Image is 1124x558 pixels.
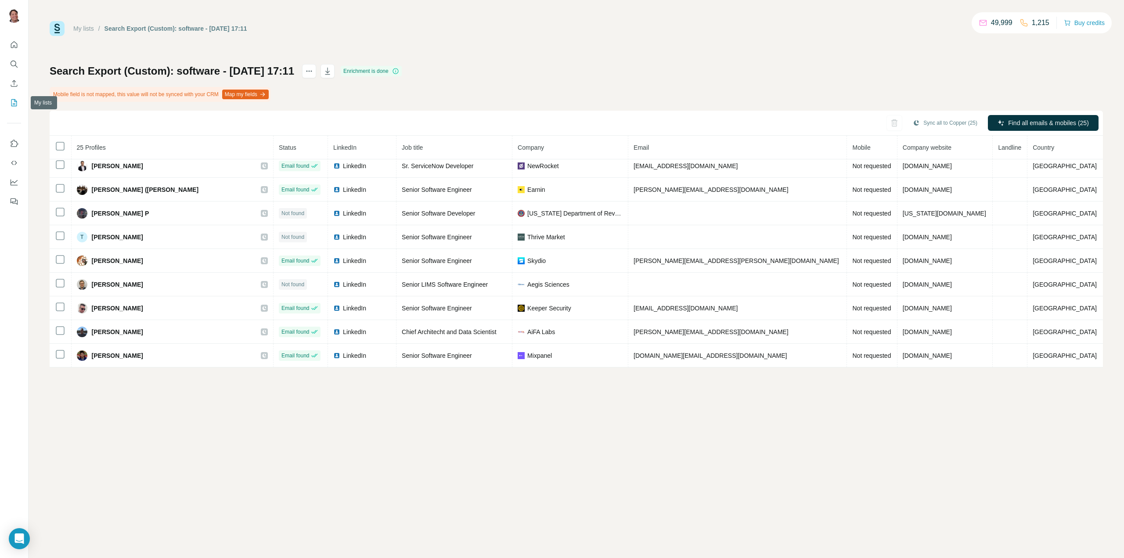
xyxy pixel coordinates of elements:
span: Senior Software Engineer [402,257,472,264]
span: [GEOGRAPHIC_DATA] [1033,162,1097,169]
span: Country [1033,144,1054,151]
span: Not found [281,209,304,217]
span: [GEOGRAPHIC_DATA] [1033,281,1097,288]
img: LinkedIn logo [333,186,340,193]
span: [GEOGRAPHIC_DATA] [1033,257,1097,264]
span: Not requested [852,162,891,169]
span: [DOMAIN_NAME] [903,352,952,359]
span: [DOMAIN_NAME] [903,281,952,288]
span: LinkedIn [343,162,366,170]
span: Email found [281,162,309,170]
img: company-logo [518,305,525,312]
span: Not found [281,281,304,288]
img: company-logo [518,352,525,359]
button: Use Surfe API [7,155,21,171]
span: LinkedIn [343,185,366,194]
img: Avatar [7,9,21,23]
img: Avatar [77,208,87,219]
span: Not requested [852,328,891,335]
img: Avatar [77,256,87,266]
button: actions [302,64,316,78]
span: Company website [903,144,951,151]
div: Open Intercom Messenger [9,528,30,549]
span: [US_STATE] Department of Revenue [527,209,623,218]
button: Quick start [7,37,21,53]
span: [GEOGRAPHIC_DATA] [1033,352,1097,359]
span: Aegis Sciences [527,280,569,289]
span: Senior Software Engineer [402,186,472,193]
span: Landline [998,144,1021,151]
span: [PERSON_NAME] ([PERSON_NAME] [92,185,198,194]
span: Senior Software Developer [402,210,475,217]
span: [EMAIL_ADDRESS][DOMAIN_NAME] [634,162,738,169]
img: LinkedIn logo [333,305,340,312]
span: LinkedIn [343,280,366,289]
span: Email [634,144,649,151]
span: Mixpanel [527,351,552,360]
span: Earnin [527,185,545,194]
img: LinkedIn logo [333,234,340,241]
span: [DOMAIN_NAME] [903,328,952,335]
span: Sr. ServiceNow Developer [402,162,473,169]
img: Avatar [77,303,87,313]
span: Job title [402,144,423,151]
span: AiFA Labs [527,328,555,336]
span: [PERSON_NAME] [92,304,143,313]
span: Mobile [852,144,870,151]
span: 25 Profiles [77,144,106,151]
span: NewRocket [527,162,559,170]
button: Dashboard [7,174,21,190]
span: [PERSON_NAME] [92,256,143,265]
span: LinkedIn [343,233,366,241]
span: Not requested [852,210,891,217]
img: company-logo [518,162,525,169]
p: 49,999 [991,18,1012,28]
span: Chief Architecht and Data Scientist [402,328,497,335]
span: LinkedIn [343,328,366,336]
span: [DOMAIN_NAME] [903,305,952,312]
img: Avatar [77,350,87,361]
h1: Search Export (Custom): software - [DATE] 17:11 [50,64,294,78]
img: LinkedIn logo [333,281,340,288]
span: Not found [281,233,304,241]
span: Status [279,144,296,151]
button: Feedback [7,194,21,209]
button: My lists [7,95,21,111]
img: LinkedIn logo [333,328,340,335]
span: Company [518,144,544,151]
span: LinkedIn [343,304,366,313]
img: Surfe Logo [50,21,65,36]
span: Email found [281,328,309,336]
span: Not requested [852,234,891,241]
span: Senior Software Engineer [402,234,472,241]
button: Sync all to Copper (25) [907,116,983,130]
span: [PERSON_NAME][EMAIL_ADDRESS][PERSON_NAME][DOMAIN_NAME] [634,257,839,264]
span: [GEOGRAPHIC_DATA] [1033,234,1097,241]
span: [GEOGRAPHIC_DATA] [1033,186,1097,193]
span: [US_STATE][DOMAIN_NAME] [903,210,986,217]
span: [GEOGRAPHIC_DATA] [1033,305,1097,312]
span: Find all emails & mobiles (25) [1008,119,1089,127]
span: [PERSON_NAME] [92,328,143,336]
span: Not requested [852,305,891,312]
div: Enrichment is done [341,66,402,76]
p: 1,215 [1032,18,1049,28]
span: Not requested [852,352,891,359]
div: Search Export (Custom): software - [DATE] 17:11 [104,24,247,33]
span: [GEOGRAPHIC_DATA] [1033,328,1097,335]
img: LinkedIn logo [333,257,340,264]
span: Not requested [852,257,891,264]
img: LinkedIn logo [333,210,340,217]
span: [PERSON_NAME] [92,233,143,241]
span: Skydio [527,256,546,265]
span: Email found [281,352,309,360]
span: [PERSON_NAME] [92,162,143,170]
button: Enrich CSV [7,76,21,91]
img: company-logo [518,210,525,217]
li: / [98,24,100,33]
span: [PERSON_NAME] P [92,209,149,218]
span: Not requested [852,281,891,288]
span: Email found [281,257,309,265]
span: Email found [281,186,309,194]
span: [PERSON_NAME][EMAIL_ADDRESS][DOMAIN_NAME] [634,328,788,335]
